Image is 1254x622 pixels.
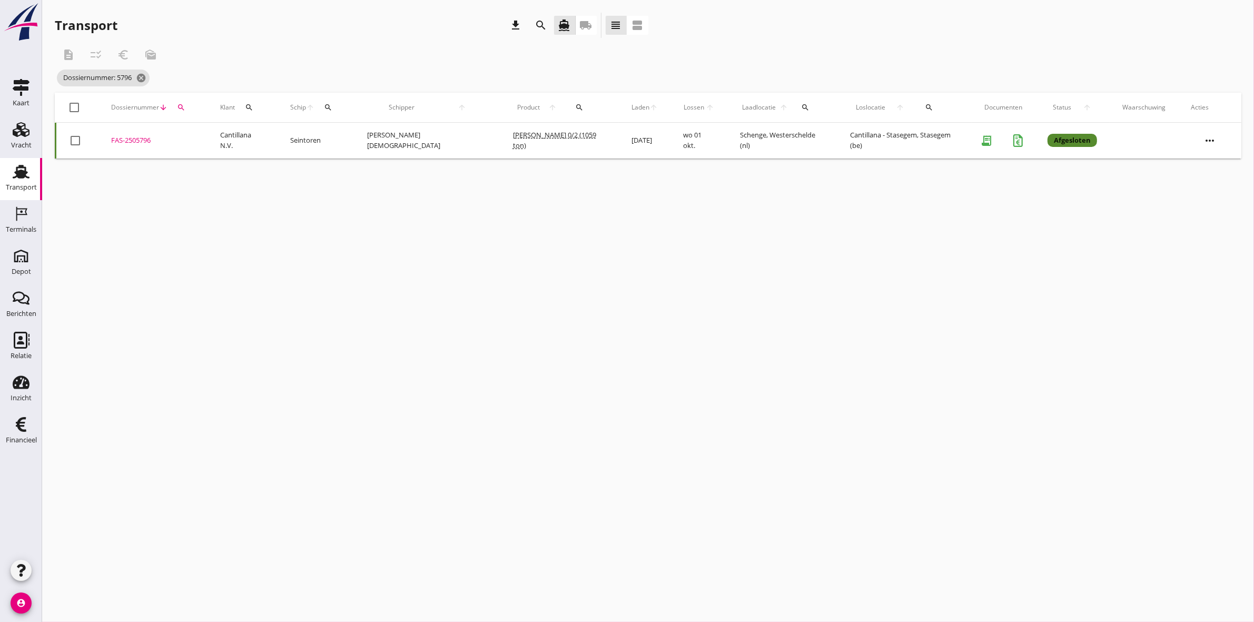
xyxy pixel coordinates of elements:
[1048,103,1078,112] span: Status
[13,100,29,106] div: Kaart
[278,123,354,159] td: Seintoren
[649,103,658,112] i: arrow_upward
[55,17,117,34] div: Transport
[245,103,253,112] i: search
[367,103,436,112] span: Schipper
[136,73,146,83] i: cancel
[6,184,37,191] div: Transport
[580,19,593,32] i: local_shipping
[306,103,314,112] i: arrow_upward
[208,123,278,159] td: Cantillana N.V.
[925,103,933,112] i: search
[1195,126,1225,155] i: more_horiz
[976,130,997,151] i: receipt_long
[354,123,500,159] td: [PERSON_NAME][DEMOGRAPHIC_DATA]
[510,19,522,32] i: download
[1191,103,1229,112] div: Acties
[2,3,40,42] img: logo-small.a267ee39.svg
[631,103,649,112] span: Laden
[6,437,37,443] div: Financieel
[535,19,548,32] i: search
[838,123,972,159] td: Cantillana - Stasegem, Stasegem (be)
[1048,134,1097,147] div: Afgesloten
[6,310,36,317] div: Berichten
[558,19,571,32] i: directions_boat
[619,123,670,159] td: [DATE]
[220,95,265,120] div: Klant
[436,103,488,112] i: arrow_upward
[513,103,545,112] span: Product
[11,593,32,614] i: account_circle
[670,123,727,159] td: wo 01 okt.
[891,103,910,112] i: arrow_upward
[111,135,195,146] div: FAS-2505796
[324,103,332,112] i: search
[778,103,790,112] i: arrow_upward
[851,103,891,112] span: Loslocatie
[11,352,32,359] div: Relatie
[1077,103,1097,112] i: arrow_upward
[631,19,644,32] i: view_agenda
[12,268,31,275] div: Depot
[683,103,705,112] span: Lossen
[290,103,306,112] span: Schip
[610,19,623,32] i: view_headline
[6,226,36,233] div: Terminals
[57,70,150,86] span: Dossiernummer: 5796
[544,103,561,112] i: arrow_upward
[984,103,1022,112] div: Documenten
[740,103,777,112] span: Laadlocatie
[177,103,185,112] i: search
[513,130,596,150] span: [PERSON_NAME] 0/2 (1059 ton)
[1122,103,1166,112] div: Waarschuwing
[111,103,159,112] span: Dossiernummer
[705,103,715,112] i: arrow_upward
[11,142,32,149] div: Vracht
[11,394,32,401] div: Inzicht
[575,103,584,112] i: search
[159,103,167,112] i: arrow_downward
[802,103,810,112] i: search
[727,123,837,159] td: Schenge, Westerschelde (nl)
